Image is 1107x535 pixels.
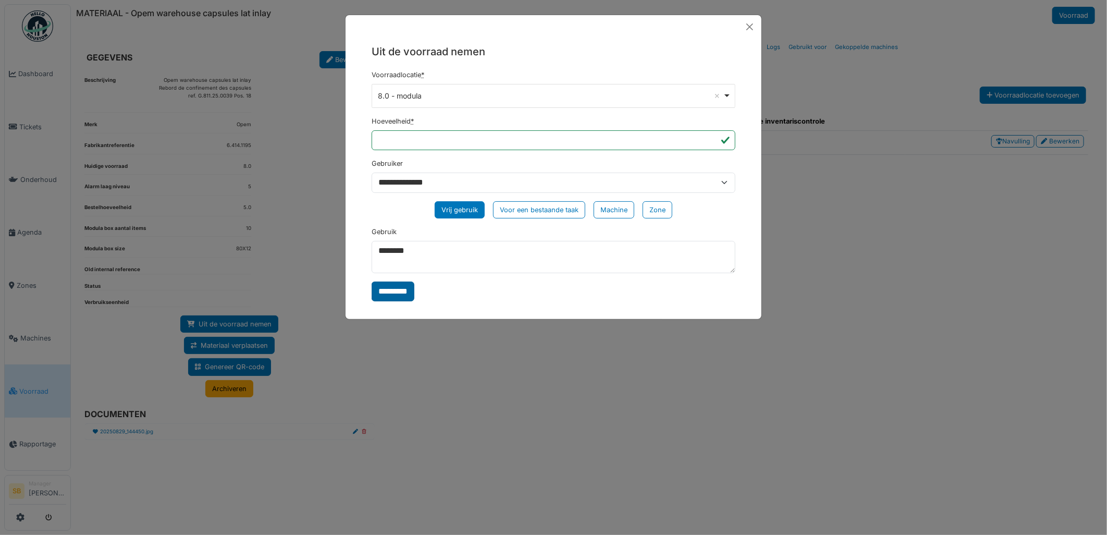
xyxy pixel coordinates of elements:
h5: Uit de voorraad nemen [372,44,735,59]
div: Voor een bestaande taak [493,201,585,218]
div: 8.0 - modula [378,90,723,101]
abbr: Verplicht [411,117,414,125]
div: Zone [643,201,672,218]
label: Hoeveelheid [372,116,414,126]
div: Machine [594,201,634,218]
button: Remove item: '125857' [712,91,722,101]
label: Gebruiker [372,159,403,168]
label: Gebruik [372,227,397,237]
label: Voorraadlocatie [372,70,424,80]
div: Vrij gebruik [435,201,485,218]
abbr: Verplicht [421,71,424,79]
button: Close [742,19,757,34]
